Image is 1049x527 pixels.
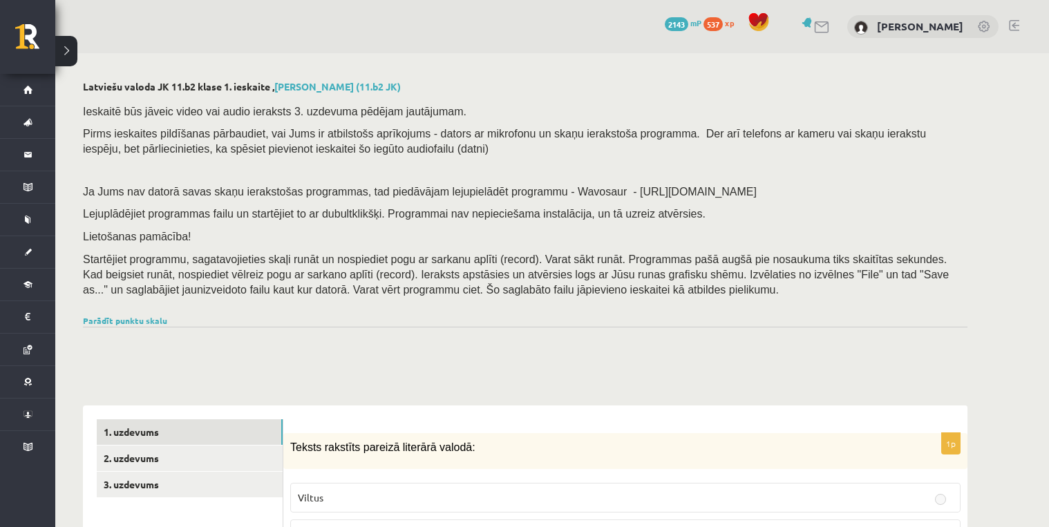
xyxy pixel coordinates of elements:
a: [PERSON_NAME] [877,19,963,33]
span: Ieskaitē būs jāveic video vai audio ieraksts 3. uzdevuma pēdējam jautājumam. [83,106,466,117]
span: Viltus [298,491,323,504]
span: Lietošanas pamācība! [83,231,191,242]
p: 1p [941,432,961,454]
a: 3. uzdevums [97,472,283,497]
span: mP [690,17,701,28]
a: 2. uzdevums [97,445,283,471]
span: Startējiet programmu, sagatavojieties skaļi runāt un nospiediet pogu ar sarkanu aplīti (record). ... [83,253,949,296]
span: xp [725,17,734,28]
a: Parādīt punktu skalu [83,315,167,326]
span: Teksts rakstīts pareizā literārā valodā: [290,441,475,453]
span: 537 [703,17,723,31]
a: Rīgas 1. Tālmācības vidusskola [15,24,55,59]
img: Kristīne Matrosova [854,21,868,35]
a: 537 xp [703,17,741,28]
span: 2143 [665,17,688,31]
span: Lejuplādējiet programmas failu un startējiet to ar dubultklikšķi. Programmai nav nepieciešama ins... [83,208,706,220]
a: 2143 mP [665,17,701,28]
span: Ja Jums nav datorā savas skaņu ierakstošas programmas, tad piedāvājam lejupielādēt programmu - Wa... [83,186,757,198]
a: 1. uzdevums [97,419,283,445]
input: Viltus [935,494,946,505]
span: Pirms ieskaites pildīšanas pārbaudiet, vai Jums ir atbilstošs aprīkojums - dators ar mikrofonu un... [83,128,926,155]
h2: Latviešu valoda JK 11.b2 klase 1. ieskaite , [83,81,967,93]
a: [PERSON_NAME] (11.b2 JK) [274,80,401,93]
